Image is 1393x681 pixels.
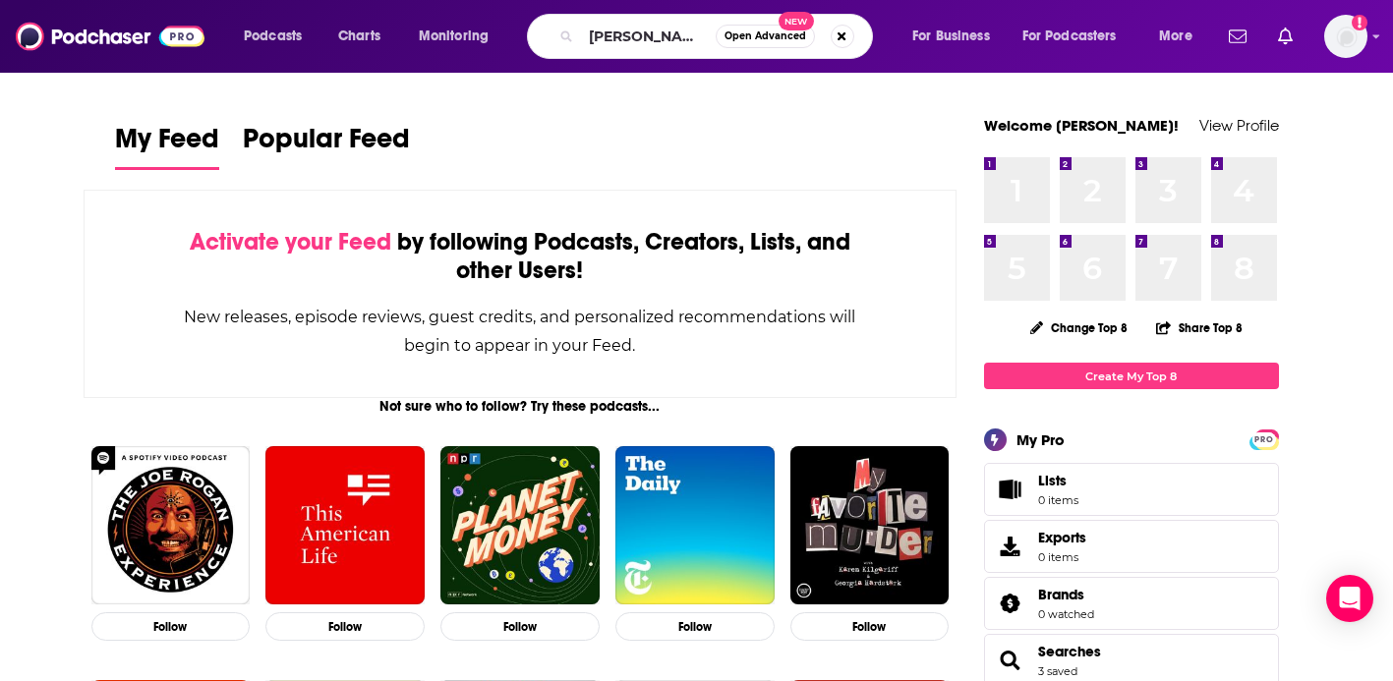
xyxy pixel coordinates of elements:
[991,590,1030,617] a: Brands
[1145,21,1217,52] button: open menu
[1324,15,1367,58] button: Show profile menu
[405,21,514,52] button: open menu
[91,612,251,641] button: Follow
[325,21,392,52] a: Charts
[440,446,600,605] img: Planet Money
[1010,21,1145,52] button: open menu
[1155,309,1244,347] button: Share Top 8
[991,476,1030,503] span: Lists
[1022,23,1117,50] span: For Podcasters
[16,18,204,55] img: Podchaser - Follow, Share and Rate Podcasts
[899,21,1015,52] button: open menu
[243,122,410,167] span: Popular Feed
[1159,23,1192,50] span: More
[991,647,1030,674] a: Searches
[1038,586,1084,603] span: Brands
[546,14,892,59] div: Search podcasts, credits, & more...
[779,12,814,30] span: New
[419,23,489,50] span: Monitoring
[244,23,302,50] span: Podcasts
[1324,15,1367,58] span: Logged in as jciarczynski
[984,520,1279,573] a: Exports
[912,23,990,50] span: For Business
[1018,315,1140,340] button: Change Top 8
[615,446,775,605] img: The Daily
[183,303,858,360] div: New releases, episode reviews, guest credits, and personalized recommendations will begin to appe...
[115,122,219,170] a: My Feed
[1038,664,1077,678] a: 3 saved
[440,612,600,641] button: Follow
[243,122,410,170] a: Popular Feed
[230,21,327,52] button: open menu
[984,363,1279,389] a: Create My Top 8
[1038,529,1086,546] span: Exports
[790,446,950,605] img: My Favorite Murder with Karen Kilgariff and Georgia Hardstark
[1038,586,1094,603] a: Brands
[1199,116,1279,135] a: View Profile
[190,227,391,256] span: Activate your Feed
[115,122,219,167] span: My Feed
[725,31,806,41] span: Open Advanced
[790,612,950,641] button: Follow
[1252,431,1276,446] a: PRO
[1270,20,1301,53] a: Show notifications dropdown
[1038,643,1101,660] a: Searches
[984,116,1179,135] a: Welcome [PERSON_NAME]!
[984,463,1279,516] a: Lists
[984,577,1279,630] span: Brands
[183,228,858,285] div: by following Podcasts, Creators, Lists, and other Users!
[1038,472,1067,489] span: Lists
[265,446,425,605] img: This American Life
[716,25,815,48] button: Open AdvancedNew
[265,612,425,641] button: Follow
[615,612,775,641] button: Follow
[1038,607,1094,621] a: 0 watched
[1252,432,1276,447] span: PRO
[1038,472,1078,489] span: Lists
[1324,15,1367,58] img: User Profile
[338,23,380,50] span: Charts
[1326,575,1373,622] div: Open Intercom Messenger
[1038,493,1078,507] span: 0 items
[84,398,958,415] div: Not sure who to follow? Try these podcasts...
[1352,15,1367,30] svg: Add a profile image
[581,21,716,52] input: Search podcasts, credits, & more...
[1038,550,1086,564] span: 0 items
[91,446,251,605] img: The Joe Rogan Experience
[1016,430,1065,449] div: My Pro
[991,533,1030,560] span: Exports
[1221,20,1254,53] a: Show notifications dropdown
